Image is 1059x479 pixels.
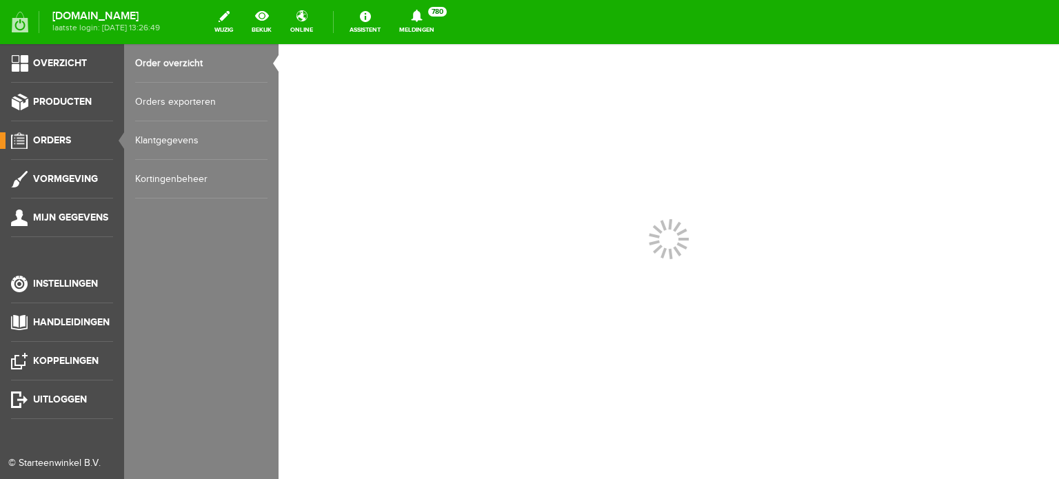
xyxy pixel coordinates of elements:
[135,44,268,83] a: Order overzicht
[52,12,160,20] strong: [DOMAIN_NAME]
[33,316,110,328] span: Handleidingen
[52,24,160,32] span: laatste login: [DATE] 13:26:49
[135,160,268,198] a: Kortingenbeheer
[135,83,268,121] a: Orders exporteren
[391,7,443,37] a: Meldingen780
[33,394,87,405] span: Uitloggen
[33,173,98,185] span: Vormgeving
[33,96,92,108] span: Producten
[243,7,280,37] a: bekijk
[341,7,389,37] a: Assistent
[8,456,105,471] div: © Starteenwinkel B.V.
[33,57,87,69] span: Overzicht
[282,7,321,37] a: online
[428,7,447,17] span: 780
[33,278,98,289] span: Instellingen
[33,355,99,367] span: Koppelingen
[33,134,71,146] span: Orders
[33,212,108,223] span: Mijn gegevens
[135,121,268,160] a: Klantgegevens
[206,7,241,37] a: wijzig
